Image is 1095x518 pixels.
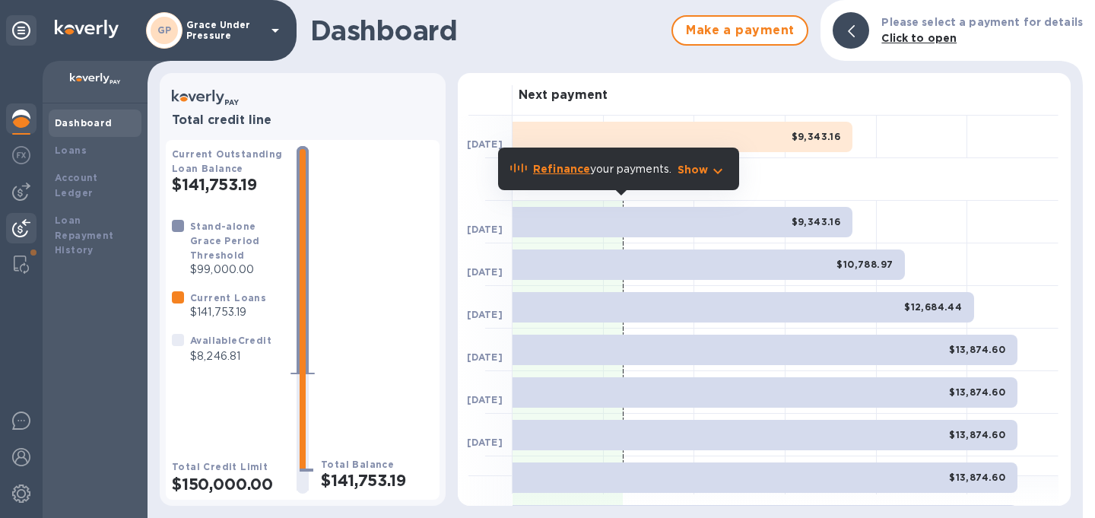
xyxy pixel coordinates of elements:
img: Logo [55,20,119,38]
b: [DATE] [467,394,503,405]
b: Total Balance [321,459,394,470]
b: [DATE] [467,266,503,278]
b: [DATE] [467,138,503,150]
b: Stand-alone Grace Period Threshold [190,221,260,261]
span: Make a payment [685,21,795,40]
b: $12,684.44 [904,301,962,313]
b: $10,788.97 [836,259,893,270]
h2: $150,000.00 [172,475,284,494]
b: $13,874.60 [949,344,1005,355]
b: $13,874.60 [949,386,1005,398]
button: Make a payment [671,15,808,46]
b: Loans [55,145,87,156]
b: [DATE] [467,351,503,363]
b: Refinance [533,163,590,175]
h3: Total credit line [172,113,433,128]
b: $13,874.60 [949,429,1005,440]
b: Click to open [881,32,957,44]
b: Current Loans [190,292,266,303]
button: Show [678,162,727,177]
b: Dashboard [55,117,113,129]
b: Current Outstanding Loan Balance [172,148,283,174]
h2: $141,753.19 [321,471,433,490]
b: [DATE] [467,437,503,448]
p: $99,000.00 [190,262,284,278]
p: $141,753.19 [190,304,266,320]
b: GP [157,24,172,36]
b: $9,343.16 [792,131,841,142]
h1: Dashboard [310,14,664,46]
b: Loan Repayment History [55,215,114,256]
div: Unpin categories [6,15,36,46]
h3: Next payment [519,88,608,103]
b: Available Credit [190,335,271,346]
b: Total Credit Limit [172,461,268,472]
p: Grace Under Pressure [186,20,262,41]
b: [DATE] [467,309,503,320]
p: Show [678,162,709,177]
b: Account Ledger [55,172,98,199]
img: Foreign exchange [12,146,30,164]
b: [DATE] [467,224,503,235]
b: $13,874.60 [949,472,1005,483]
p: your payments. [533,161,671,177]
p: $8,246.81 [190,348,271,364]
h2: $141,753.19 [172,175,284,194]
b: Please select a payment for details [881,16,1083,28]
b: $9,343.16 [792,216,841,227]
